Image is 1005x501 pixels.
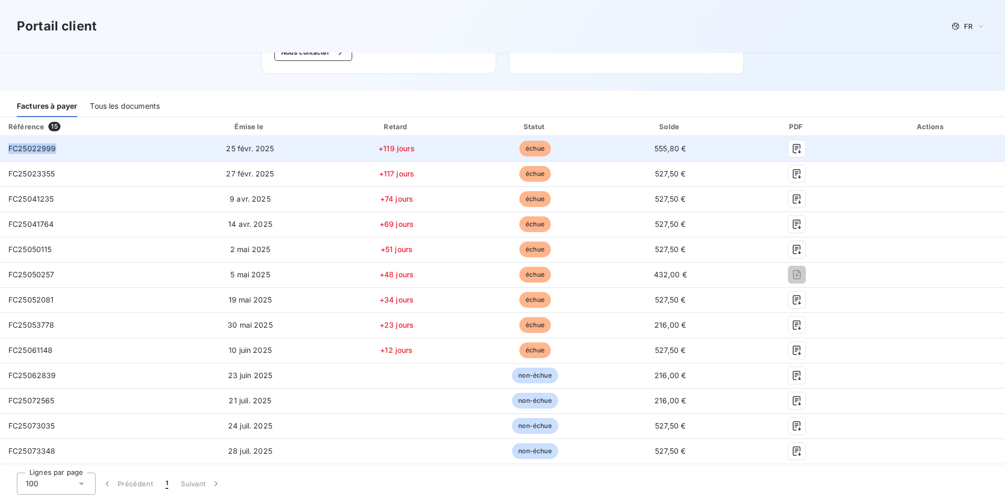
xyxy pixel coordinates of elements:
span: non-échue [512,418,558,434]
span: +48 jours [380,270,414,279]
span: 216,00 € [654,396,686,405]
button: Précédent [96,473,159,495]
span: +34 jours [380,295,414,304]
span: 527,50 € [655,169,685,178]
span: +74 jours [380,194,413,203]
span: +119 jours [378,144,415,153]
span: 100 [26,478,38,489]
h3: Portail client [17,17,97,36]
span: 19 mai 2025 [229,295,272,304]
span: 28 juil. 2025 [228,446,272,455]
span: 216,00 € [654,320,686,329]
span: 555,80 € [654,144,686,153]
span: échue [519,141,551,156]
span: 527,50 € [655,220,685,228]
span: FC25022999 [8,144,56,153]
span: 9 avr. 2025 [230,194,271,203]
span: échue [519,267,551,283]
span: non-échue [512,368,558,383]
span: échue [519,216,551,232]
span: 432,00 € [654,270,687,279]
span: 10 juin 2025 [229,346,272,354]
span: 527,50 € [655,421,685,430]
span: échue [519,317,551,333]
span: 24 juil. 2025 [228,421,272,430]
div: Actions [859,121,1003,132]
span: 527,50 € [655,446,685,455]
span: FC25062839 [8,371,56,380]
span: FC25041235 [8,194,54,203]
div: Tous les documents [90,95,160,117]
div: Factures à payer [17,95,77,117]
span: échue [519,191,551,207]
span: 1 [166,478,168,489]
button: 1 [159,473,175,495]
span: 30 mai 2025 [228,320,273,329]
span: +117 jours [379,169,415,178]
div: Référence [8,122,44,131]
span: +23 jours [380,320,414,329]
span: FR [964,22,972,30]
span: FC25050257 [8,270,55,279]
span: FC25073348 [8,446,56,455]
div: PDF [739,121,855,132]
span: 23 juin 2025 [228,371,273,380]
span: échue [519,166,551,182]
span: échue [519,292,551,308]
button: Suivant [175,473,228,495]
span: 15 [48,122,60,131]
span: 527,50 € [655,194,685,203]
span: 27 févr. 2025 [226,169,274,178]
span: 5 mai 2025 [230,270,270,279]
span: +12 jours [380,346,413,354]
span: FC25050115 [8,245,52,254]
span: 2 mai 2025 [230,245,271,254]
span: 527,50 € [655,245,685,254]
span: FC25052081 [8,295,54,304]
span: FC25053778 [8,320,55,329]
div: Statut [469,121,601,132]
span: 14 avr. 2025 [228,220,272,228]
span: échue [519,242,551,257]
span: FC25041764 [8,220,54,228]
span: 527,50 € [655,346,685,354]
span: non-échue [512,393,558,409]
span: non-échue [512,443,558,459]
div: Retard [329,121,465,132]
div: Solde [606,121,735,132]
span: 21 juil. 2025 [229,396,271,405]
div: Émise le [176,121,324,132]
button: Nous contacter [274,44,352,61]
span: +51 jours [381,245,413,254]
span: FC25072565 [8,396,55,405]
span: 527,50 € [655,295,685,304]
span: +69 jours [380,220,414,228]
span: FC25023355 [8,169,55,178]
span: 216,00 € [654,371,686,380]
span: échue [519,342,551,358]
span: 25 févr. 2025 [226,144,274,153]
span: FC25073035 [8,421,55,430]
span: FC25061148 [8,346,53,354]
